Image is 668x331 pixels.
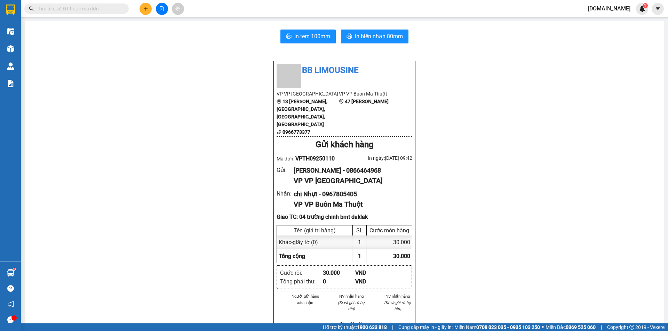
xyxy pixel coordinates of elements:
div: Cước rồi : [280,268,323,277]
span: Hỗ trợ kỹ thuật: [323,323,387,331]
div: Gửi khách hàng [277,138,412,151]
div: [PERSON_NAME] - 0866464968 [294,166,407,175]
span: 1 [358,253,361,259]
div: Nhận : [277,189,294,198]
div: Tên (giá trị hàng) [279,227,351,234]
span: environment [339,99,344,104]
button: plus [140,3,152,15]
div: 30.000 [367,235,412,249]
button: aim [172,3,184,15]
span: [DOMAIN_NAME] [582,4,636,13]
sup: 1 [13,268,15,270]
div: VP VP Buôn Ma Thuột [294,199,407,210]
div: 0 [323,277,355,286]
button: file-add [156,3,168,15]
i: (Kí và ghi rõ họ tên) [338,300,365,311]
span: caret-down [655,6,661,12]
div: Tổng phải thu : [280,277,323,286]
strong: 0708 023 035 - 0935 103 250 [476,324,540,330]
img: warehouse-icon [7,28,14,35]
span: Miền Nam [454,323,540,331]
span: | [392,323,393,331]
div: VND [355,268,388,277]
div: SL [355,227,365,234]
div: chị Nhựt - 0967805405 [294,189,407,199]
li: VP VP [GEOGRAPHIC_DATA] [277,90,339,98]
strong: 1900 633 818 [357,324,387,330]
li: Phan Cẩm tú [337,321,366,327]
span: Miền Bắc [546,323,596,331]
img: icon-new-feature [639,6,645,12]
button: printerIn tem 100mm [280,30,336,43]
span: ⚪️ [542,326,544,329]
li: BB Limousine [277,64,412,77]
span: | [601,323,602,331]
img: warehouse-icon [7,45,14,52]
span: file-add [159,6,164,11]
span: question-circle [7,285,14,292]
button: printerIn biên nhận 80mm [341,30,408,43]
span: printer [347,33,352,40]
div: Cước món hàng [368,227,410,234]
strong: 0369 525 060 [566,324,596,330]
li: NV nhận hàng [383,293,412,299]
img: logo-vxr [6,5,15,15]
div: Mã đơn: [277,154,344,163]
div: 30.000 [323,268,355,277]
div: In ngày: [DATE] 09:42 [344,154,412,162]
li: Người gửi hàng xác nhận [291,293,320,306]
div: VND [355,277,388,286]
i: (Kí và ghi rõ họ tên) [384,300,411,311]
span: In tem 100mm [294,32,330,41]
span: message [7,316,14,323]
span: notification [7,301,14,307]
span: In biên nhận 80mm [355,32,403,41]
span: phone [277,130,281,134]
span: copyright [629,325,634,330]
span: search [29,6,34,11]
span: printer [286,33,292,40]
span: 30.000 [393,253,410,259]
div: VP VP [GEOGRAPHIC_DATA] [294,175,407,186]
div: Gửi : [277,166,294,174]
span: VPTH09250110 [295,155,335,162]
sup: 1 [643,3,648,8]
span: 1 [644,3,646,8]
div: Giao TC: 04 trường chinh bmt daklak [277,213,412,221]
b: 0966773377 [283,129,310,135]
div: 1 [353,235,367,249]
span: Tổng cộng [279,253,305,259]
span: plus [143,6,148,11]
li: VP VP Buôn Ma Thuột [339,90,401,98]
span: Cung cấp máy in - giấy in: [398,323,453,331]
span: aim [175,6,180,11]
span: Khác - giấy tờ (0) [279,239,318,246]
button: caret-down [652,3,664,15]
img: solution-icon [7,80,14,87]
img: warehouse-icon [7,269,14,276]
span: environment [277,99,281,104]
input: Tìm tên, số ĐT hoặc mã đơn [38,5,120,13]
li: NV nhận hàng [337,293,366,299]
img: warehouse-icon [7,63,14,70]
b: 13 [PERSON_NAME], [GEOGRAPHIC_DATA], [GEOGRAPHIC_DATA], [GEOGRAPHIC_DATA] [277,99,327,127]
b: 47 [PERSON_NAME] [345,99,389,104]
